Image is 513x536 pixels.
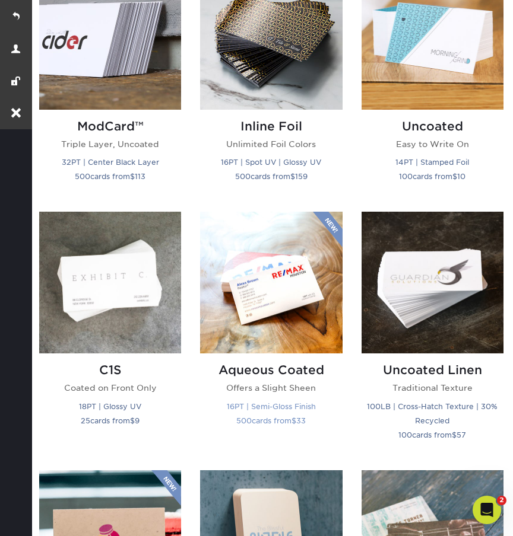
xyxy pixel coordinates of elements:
p: Unlimited Foil Colors [200,138,342,150]
span: 500 [235,172,251,181]
small: 18PT | Glossy UV [79,402,141,411]
small: 100LB | Cross-Hatch Texture | 30% Recycled [367,402,498,425]
span: 100 [398,430,412,439]
span: 10 [457,172,465,181]
img: New Product [151,470,181,506]
span: 57 [457,430,466,439]
small: cards from [236,416,306,425]
img: Aqueous Coated Business Cards [200,212,342,353]
p: Triple Layer, Uncoated [39,138,181,150]
span: $ [292,416,296,425]
span: 500 [236,416,252,425]
span: 159 [295,172,308,181]
h2: Aqueous Coated [200,363,342,377]
img: Uncoated Linen Business Cards [362,212,503,353]
small: cards from [235,172,308,181]
p: Coated on Front Only [39,382,181,394]
small: 16PT | Semi-Gloss Finish [227,402,316,411]
a: Aqueous Coated Business Cards Aqueous Coated Offers a Slight Sheen 16PT | Semi-Gloss Finish 500ca... [200,212,342,456]
small: cards from [399,172,465,181]
small: 16PT | Spot UV | Glossy UV [221,158,321,167]
img: C1S Business Cards [39,212,181,353]
span: $ [290,172,295,181]
span: 113 [135,172,145,181]
span: 33 [296,416,306,425]
span: $ [130,172,135,181]
small: cards from [398,430,466,439]
iframe: Intercom live chat [473,496,501,524]
small: 14PT | Stamped Foil [395,158,469,167]
a: C1S Business Cards C1S Coated on Front Only 18PT | Glossy UV 25cards from$9 [39,212,181,456]
small: cards from [75,172,145,181]
span: 500 [75,172,90,181]
span: $ [452,172,457,181]
span: $ [130,416,135,425]
span: 9 [135,416,140,425]
span: 100 [399,172,413,181]
h2: C1S [39,363,181,377]
small: cards from [81,416,140,425]
p: Traditional Texture [362,382,503,394]
small: 32PT | Center Black Layer [62,158,159,167]
a: Uncoated Linen Business Cards Uncoated Linen Traditional Texture 100LB | Cross-Hatch Texture | 30... [362,212,503,456]
h2: Uncoated [362,119,503,133]
span: 2 [497,496,506,505]
h2: ModCard™ [39,119,181,133]
p: Offers a Slight Sheen [200,382,342,394]
h2: Uncoated Linen [362,363,503,377]
span: $ [452,430,457,439]
img: New Product [313,212,343,247]
h2: Inline Foil [200,119,342,133]
span: 25 [81,416,90,425]
p: Easy to Write On [362,138,503,150]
